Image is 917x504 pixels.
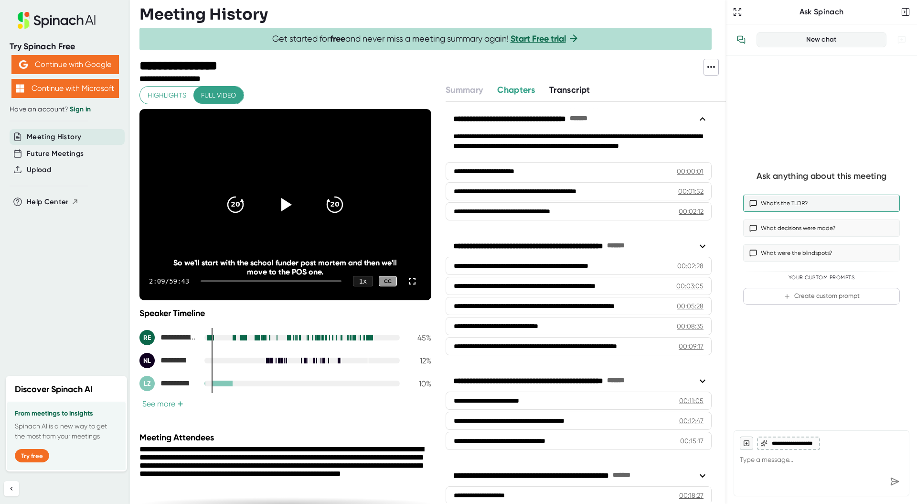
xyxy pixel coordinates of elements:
span: Highlights [148,89,186,101]
div: LZ [139,376,155,391]
h3: From meetings to insights [15,410,118,417]
div: NL [139,353,155,368]
div: RE [139,330,155,345]
button: Transcript [549,84,590,97]
img: Aehbyd4JwY73AAAAAElFTkSuQmCC [19,60,28,69]
span: Transcript [549,85,590,95]
div: Have an account? [10,105,120,114]
div: 00:09:17 [679,341,704,351]
button: Continue with Google [11,55,119,74]
button: Try free [15,449,49,462]
div: So we'll start with the school funder post mortem and then we'll move to the POS one. [169,258,402,276]
span: + [177,400,183,408]
div: New chat [763,35,880,44]
h3: Meeting History [139,5,268,23]
div: 1 x [353,276,373,286]
div: Try Spinach Free [10,41,120,52]
button: Meeting History [27,131,81,142]
div: 00:05:28 [677,301,704,311]
div: Send message [886,473,903,490]
div: 45 % [407,333,431,342]
button: What were the blindspots? [743,244,900,262]
button: Create custom prompt [743,288,900,305]
div: 00:11:05 [679,396,704,405]
button: Expand to Ask Spinach page [731,5,744,19]
span: Summary [446,85,483,95]
p: Spinach AI is a new way to get the most from your meetings [15,421,118,441]
div: 10 % [407,379,431,388]
button: Summary [446,84,483,97]
div: 00:18:27 [679,491,704,500]
div: Your Custom Prompts [743,274,900,281]
button: Close conversation sidebar [899,5,912,19]
div: CC [379,276,397,287]
div: 00:00:01 [677,166,704,176]
span: Get started for and never miss a meeting summary again! [272,33,579,44]
div: 00:12:47 [679,416,704,426]
button: Full video [193,87,244,104]
div: Nick Lamb [139,353,197,368]
div: 00:02:28 [677,261,704,271]
button: View conversation history [732,30,751,49]
h2: Discover Spinach AI [15,383,93,396]
b: free [330,33,345,44]
button: Upload [27,164,51,175]
div: Ask Spinach [744,7,899,17]
div: 2:09 / 59:43 [149,277,189,285]
div: Ryan Elmquist [139,330,197,345]
div: 00:01:52 [678,186,704,196]
button: Future Meetings [27,148,84,159]
a: Start Free trial [511,33,566,44]
div: Meeting Attendees [139,432,434,443]
button: Help Center [27,197,79,208]
button: See more+ [139,399,186,409]
button: What’s the TLDR? [743,195,900,212]
button: What decisions were made? [743,219,900,237]
button: Highlights [140,87,194,104]
button: Collapse sidebar [4,481,19,496]
div: Speaker Timeline [139,308,431,318]
span: Help Center [27,197,69,208]
span: Chapters [497,85,535,95]
span: Full video [201,89,236,101]
div: 00:08:35 [677,321,704,331]
div: 00:15:17 [680,436,704,446]
button: Chapters [497,84,535,97]
div: 12 % [407,356,431,365]
a: Sign in [70,105,91,113]
div: Leo Zisman [139,376,197,391]
button: Continue with Microsoft [11,79,119,98]
div: 00:02:12 [679,207,704,216]
div: 00:03:05 [676,281,704,291]
div: Ask anything about this meeting [757,171,886,182]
